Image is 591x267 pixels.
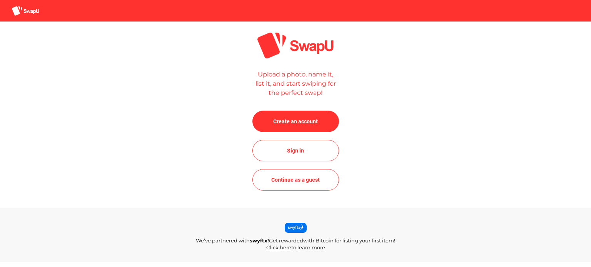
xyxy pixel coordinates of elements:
span: We’ve partnered with [196,237,250,244]
button: Continue as a guest [252,169,339,191]
img: aSD8y5uGLpzPJLYTcYcjNu3laj1c05W5KWf0Ds+Za8uybjssssuu+yyyy677LKX2n+PWMSDJ9a87AAAAABJRU5ErkJggg== [12,6,39,16]
span: Get rewarded [269,237,303,244]
span: Sign in [287,146,304,155]
img: PUolUP+ngvIkbhukctyR20zEH4+5tJWr9nJIVfeon9I4P3bWnZJx22mmnnXbaaaeddtpL7T92Jb9wEE9ScgAAAABJRU5ErkJg... [256,31,335,60]
img: Swyftx-logo.svg [285,223,307,230]
span: Create an account [273,117,318,126]
span: with Bitcoin for listing your first item! [303,237,395,244]
a: Click here [266,244,291,250]
button: Create an account [252,111,339,132]
span: Continue as a guest [271,175,320,184]
span: swyftx! [250,237,269,244]
button: Sign in [252,140,339,161]
p: Upload a photo, name it, list it, and start swiping for the perfect swap! [253,70,338,98]
span: to learn more [291,244,325,250]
